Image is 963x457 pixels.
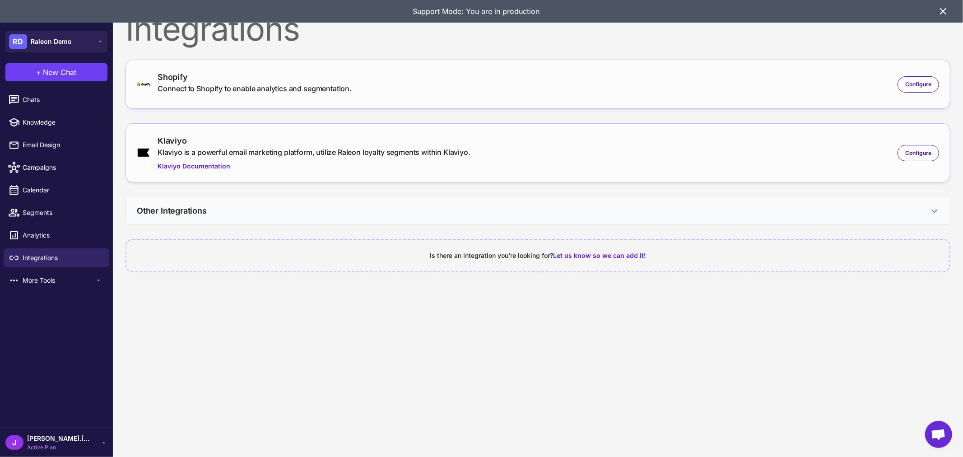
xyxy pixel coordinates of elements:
[137,251,939,261] div: Is there an integration you're looking for?
[158,83,352,94] div: Connect to Shopify to enable analytics and segmentation.
[9,34,27,49] div: RD
[23,95,102,105] span: Chats
[5,31,107,52] button: RDRaleon Demo
[126,13,950,45] div: Integrations
[905,149,931,157] span: Configure
[4,113,109,132] a: Knowledge
[137,205,207,217] h3: Other Integrations
[27,434,90,443] span: [PERSON_NAME].[PERSON_NAME]
[23,230,102,240] span: Analytics
[925,421,952,448] a: Open chat
[905,80,931,89] span: Configure
[158,161,470,171] a: Klaviyo Documentation
[5,63,107,81] button: +New Chat
[27,443,90,452] span: Active Plan
[158,135,470,147] div: Klaviyo
[553,252,646,259] span: Let us know so we can add it!
[158,71,352,83] div: Shopify
[4,226,109,245] a: Analytics
[4,158,109,177] a: Campaigns
[4,135,109,154] a: Email Design
[5,435,23,450] div: J
[23,253,102,263] span: Integrations
[23,185,102,195] span: Calendar
[126,197,950,224] button: Other Integrations
[137,148,150,158] img: klaviyo.png
[4,203,109,222] a: Segments
[23,140,102,150] span: Email Design
[43,67,77,78] span: New Chat
[4,181,109,200] a: Calendar
[4,248,109,267] a: Integrations
[4,90,109,109] a: Chats
[158,147,470,158] div: Klaviyo is a powerful email marketing platform, utilize Raleon loyalty segments within Klaviyo.
[31,37,72,47] span: Raleon Demo
[23,117,102,127] span: Knowledge
[37,67,42,78] span: +
[23,208,102,218] span: Segments
[137,82,150,86] img: shopify-logo-primary-logo-456baa801ee66a0a435671082365958316831c9960c480451dd0330bcdae304f.svg
[23,275,95,285] span: More Tools
[23,163,102,173] span: Campaigns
